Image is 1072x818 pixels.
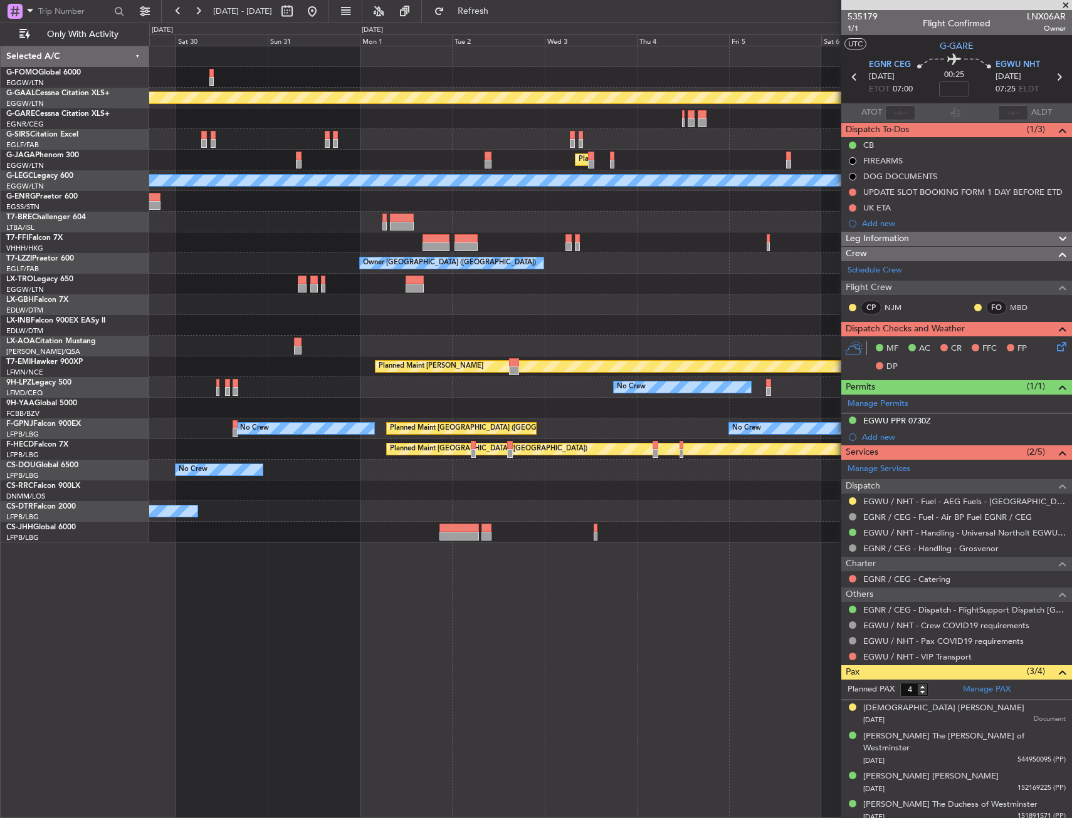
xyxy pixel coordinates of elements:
[846,380,875,395] span: Permits
[6,264,39,274] a: EGLF/FAB
[6,234,28,242] span: T7-FFI
[863,715,885,725] span: [DATE]
[863,730,1066,755] div: [PERSON_NAME] The [PERSON_NAME] of Westminster
[6,482,80,490] a: CS-RRCFalcon 900LX
[848,683,895,696] label: Planned PAX
[6,152,79,159] a: G-JAGAPhenom 300
[6,524,76,531] a: CS-JHHGlobal 6000
[863,543,999,554] a: EGNR / CEG - Handling - Grosvenor
[452,34,544,46] div: Tue 2
[176,34,268,46] div: Sat 30
[6,482,33,490] span: CS-RRC
[6,306,43,315] a: EDLW/DTM
[863,702,1024,715] div: [DEMOGRAPHIC_DATA] [PERSON_NAME]
[6,285,44,294] a: EGGW/LTN
[846,232,909,246] span: Leg Information
[6,462,36,469] span: CS-DOU
[6,347,80,356] a: [PERSON_NAME]/QSA
[996,59,1040,71] span: EGWU NHT
[6,152,35,159] span: G-JAGA
[6,326,43,336] a: EDLW/DTM
[863,140,874,150] div: CB
[6,276,33,283] span: LX-TRO
[1017,783,1066,794] span: 152169225 (PP)
[863,770,999,783] div: [PERSON_NAME] [PERSON_NAME]
[6,430,39,439] a: LFPB/LBG
[863,202,891,213] div: UK ETA
[6,358,83,366] a: T7-EMIHawker 900XP
[1027,380,1045,393] span: (1/1)
[6,234,63,242] a: T7-FFIFalcon 7X
[863,756,885,765] span: [DATE]
[1017,755,1066,765] span: 544950095 (PP)
[863,799,1038,811] div: [PERSON_NAME] The Duchess of Westminster
[863,651,972,662] a: EGWU / NHT - VIP Transport
[1019,83,1039,96] span: ELDT
[963,683,1011,696] a: Manage PAX
[6,400,34,407] span: 9H-YAA
[6,441,68,448] a: F-HECDFalcon 7X
[6,388,43,398] a: LFMD/CEQ
[6,462,78,469] a: CS-DOUGlobal 6500
[6,379,71,386] a: 9H-LPZLegacy 500
[14,24,136,44] button: Only With Activity
[6,99,44,108] a: EGGW/LTN
[6,214,86,221] a: T7-BREChallenger 604
[617,378,646,396] div: No Crew
[6,131,30,138] span: G-SIRS
[863,155,903,166] div: FIREARMS
[846,322,965,336] span: Dispatch Checks and Weather
[6,471,39,480] a: LFPB/LBG
[863,527,1066,538] a: EGWU / NHT - Handling - Universal Northolt EGWU / NHT
[6,296,68,304] a: LX-GBHFalcon 7X
[6,193,36,200] span: G-ENRG
[846,588,873,602] span: Others
[863,574,950,584] a: EGNR / CEG - Catering
[6,317,31,324] span: LX-INB
[6,338,35,345] span: LX-AOA
[360,34,452,46] div: Mon 1
[6,524,33,531] span: CS-JHH
[885,105,915,120] input: --:--
[729,34,821,46] div: Fri 5
[893,83,913,96] span: 07:00
[863,620,1029,631] a: EGWU / NHT - Crew COVID19 requirements
[6,368,43,377] a: LFMN/NCE
[6,172,33,180] span: G-LEGC
[6,317,105,324] a: LX-INBFalcon 900EX EASy II
[886,361,898,373] span: DP
[821,34,913,46] div: Sat 6
[886,343,898,355] span: MF
[6,140,39,150] a: EGLF/FAB
[1027,10,1066,23] span: LNX06AR
[6,441,34,448] span: F-HECD
[1034,714,1066,725] span: Document
[1027,665,1045,678] span: (3/4)
[844,38,866,49] button: UTC
[6,420,81,428] a: F-GPNJFalcon 900EX
[6,503,76,510] a: CS-DTRFalcon 2000
[379,357,483,376] div: Planned Maint [PERSON_NAME]
[6,131,78,138] a: G-SIRSCitation Excel
[848,264,902,277] a: Schedule Crew
[213,6,272,17] span: [DATE] - [DATE]
[1017,343,1027,355] span: FP
[862,432,1066,442] div: Add new
[6,110,110,118] a: G-GARECessna Citation XLS+
[6,193,78,200] a: G-ENRGPraetor 600
[944,69,964,81] span: 00:25
[1010,302,1038,313] a: MBD
[6,223,34,232] a: LTBA/ISL
[6,69,81,76] a: G-FOMOGlobal 6000
[637,34,729,46] div: Thu 4
[863,636,1024,646] a: EGWU / NHT - Pax COVID19 requirements
[6,276,73,283] a: LX-TROLegacy 650
[362,25,383,36] div: [DATE]
[1031,106,1052,119] span: ALDT
[545,34,637,46] div: Wed 3
[923,17,991,30] div: Flight Confirmed
[390,440,587,458] div: Planned Maint [GEOGRAPHIC_DATA] ([GEOGRAPHIC_DATA])
[885,302,913,313] a: NJM
[846,665,859,680] span: Pax
[6,202,39,212] a: EGSS/STN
